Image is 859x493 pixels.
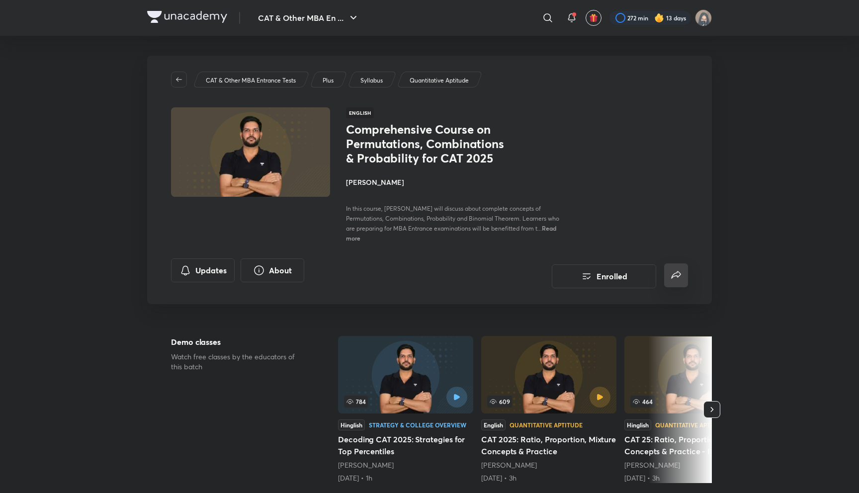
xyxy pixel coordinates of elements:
h5: CAT 2025: Ratio, Proportion, Mixture Concepts & Practice [481,433,616,457]
img: Thumbnail [170,106,332,198]
a: CAT 2025: Ratio, Proportion, Mixture Concepts & Practice [481,336,616,483]
div: 17th Jun • 3h [481,473,616,483]
div: Hinglish [624,419,651,430]
h5: Demo classes [171,336,306,348]
img: Jarul Jangid [695,9,712,26]
div: Ravi Kumar [481,460,616,470]
span: 784 [344,396,368,408]
a: [PERSON_NAME] [338,460,394,470]
div: Quantitative Aptitude [510,422,583,428]
p: Quantitative Aptitude [410,76,469,85]
a: Company Logo [147,11,227,25]
div: English [481,419,506,430]
button: Enrolled [552,264,656,288]
a: 784HinglishStrategy & College OverviewDecoding CAT 2025: Strategies for Top Percentiles[PERSON_NA... [338,336,473,483]
span: 464 [630,396,655,408]
img: streak [654,13,664,23]
a: [PERSON_NAME] [481,460,537,470]
h1: Comprehensive Course on Permutations, Combinations & Probability for CAT 2025 [346,122,509,165]
a: 609EnglishQuantitative AptitudeCAT 2025: Ratio, Proportion, Mixture Concepts & Practice[PERSON_NA... [481,336,616,483]
p: Watch free classes by the educators of this batch [171,352,306,372]
div: 19th Apr • 1h [338,473,473,483]
span: 609 [487,396,512,408]
img: Company Logo [147,11,227,23]
a: Plus [321,76,336,85]
button: Updates [171,258,235,282]
a: CAT & Other MBA Entrance Tests [204,76,298,85]
span: English [346,107,374,118]
a: CAT 25: Ratio, Proportion, Mixture Concepts & Practice - II [624,336,760,483]
div: Ravi Kumar [624,460,760,470]
p: Syllabus [360,76,383,85]
h5: CAT 25: Ratio, Proportion, Mixture Concepts & Practice - II [624,433,760,457]
button: About [241,258,304,282]
div: Strategy & College Overview [369,422,466,428]
span: In this course, [PERSON_NAME] will discuss about complete concepts of Permutations, Combinations,... [346,205,559,232]
a: Syllabus [359,76,385,85]
div: 21st Jun • 3h [624,473,760,483]
a: Decoding CAT 2025: Strategies for Top Percentiles [338,336,473,483]
p: CAT & Other MBA Entrance Tests [206,76,296,85]
h4: [PERSON_NAME] [346,177,569,187]
button: false [664,263,688,287]
p: Plus [323,76,334,85]
button: avatar [586,10,601,26]
button: CAT & Other MBA En ... [252,8,365,28]
h5: Decoding CAT 2025: Strategies for Top Percentiles [338,433,473,457]
a: [PERSON_NAME] [624,460,680,470]
a: 464HinglishQuantitative AptitudeCAT 25: Ratio, Proportion, Mixture Concepts & Practice - II[PERSO... [624,336,760,483]
div: Hinglish [338,419,365,430]
div: Ravi Kumar [338,460,473,470]
img: avatar [589,13,598,22]
a: Quantitative Aptitude [408,76,471,85]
